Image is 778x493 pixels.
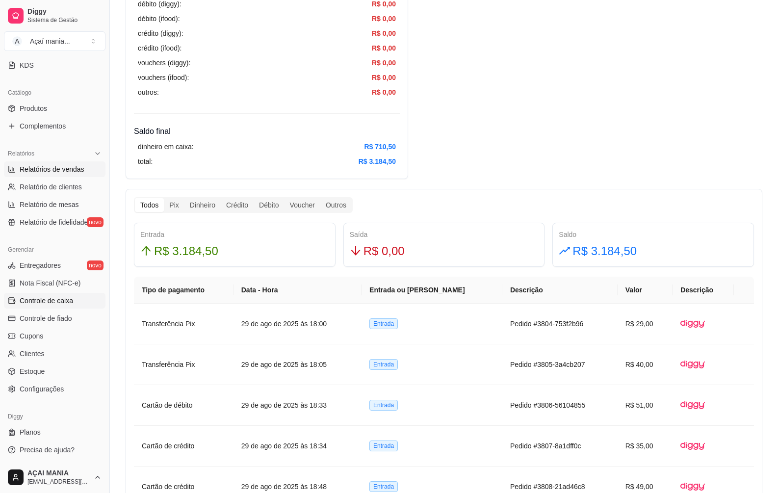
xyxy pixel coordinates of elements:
a: Complementos [4,118,105,134]
article: vouchers (diggy): [138,57,190,68]
article: vouchers (ifood): [138,72,189,83]
span: Relatório de fidelidade [20,217,88,227]
span: Relatório de clientes [20,182,82,192]
span: KDS [20,60,34,70]
th: Data - Hora [233,277,362,304]
article: R$ 0,00 [372,57,396,68]
article: dinheiro em caixa: [138,141,194,152]
div: Débito [254,198,284,212]
span: R$ 3.184,50 [154,242,218,260]
img: diggy [680,311,705,336]
article: 29 de ago de 2025 às 18:33 [241,400,354,411]
span: Relatórios de vendas [20,164,84,174]
span: Planos [20,427,41,437]
article: Cartão de crédito [142,481,226,492]
a: Relatório de clientes [4,179,105,195]
div: Entrada [140,229,329,240]
span: R$ 3.184,50 [572,242,637,260]
article: 29 de ago de 2025 às 18:05 [241,359,354,370]
article: 29 de ago de 2025 às 18:00 [241,318,354,329]
span: [EMAIL_ADDRESS][DOMAIN_NAME] [27,478,90,486]
img: diggy [680,393,705,417]
article: R$ 0,00 [372,13,396,24]
div: Gerenciar [4,242,105,258]
a: KDS [4,57,105,73]
a: Planos [4,424,105,440]
span: Relatório de mesas [20,200,79,209]
span: Sistema de Gestão [27,16,102,24]
div: Todos [135,198,164,212]
span: Configurações [20,384,64,394]
button: Select a team [4,31,105,51]
span: Cupons [20,331,43,341]
th: Tipo de pagamento [134,277,233,304]
span: R$ 0,00 [363,242,405,260]
span: A [12,36,22,46]
article: crédito (diggy): [138,28,183,39]
article: R$ 0,00 [372,72,396,83]
article: R$ 3.184,50 [359,156,396,167]
div: Crédito [221,198,254,212]
a: Cupons [4,328,105,344]
a: Relatórios de vendas [4,161,105,177]
a: Produtos [4,101,105,116]
span: Nota Fiscal (NFC-e) [20,278,80,288]
span: Entrada [369,400,398,411]
a: Controle de caixa [4,293,105,309]
button: AÇAI MANIA[EMAIL_ADDRESS][DOMAIN_NAME] [4,466,105,489]
article: R$ 0,00 [372,28,396,39]
span: AÇAI MANIA [27,469,90,478]
span: rise [559,245,571,257]
article: Transferência Pix [142,359,226,370]
article: R$ 0,00 [372,43,396,53]
article: Transferência Pix [142,318,226,329]
article: Cartão de crédito [142,441,226,451]
a: Relatório de mesas [4,197,105,212]
div: Saldo [559,229,748,240]
a: DiggySistema de Gestão [4,4,105,27]
article: R$ 49,00 [625,481,665,492]
article: Cartão de débito [142,400,226,411]
div: Voucher [285,198,320,212]
span: Diggy [27,7,102,16]
span: Controle de caixa [20,296,73,306]
span: Relatórios [8,150,34,157]
article: total: [138,156,153,167]
a: Nota Fiscal (NFC-e) [4,275,105,291]
article: outros: [138,87,159,98]
span: Clientes [20,349,45,359]
article: R$ 51,00 [625,400,665,411]
span: arrow-down [350,245,362,257]
a: Precisa de ajuda? [4,442,105,458]
div: Outros [320,198,352,212]
article: 29 de ago de 2025 às 18:34 [241,441,354,451]
div: Pix [164,198,184,212]
article: R$ 710,50 [364,141,396,152]
div: Dinheiro [184,198,221,212]
a: Configurações [4,381,105,397]
span: Entrada [369,441,398,451]
span: Entrada [369,318,398,329]
article: R$ 35,00 [625,441,665,451]
div: Saída [350,229,539,240]
span: Complementos [20,121,66,131]
td: Pedido #3804-753f2b96 [502,304,618,344]
th: Entrada ou [PERSON_NAME] [362,277,502,304]
span: Precisa de ajuda? [20,445,75,455]
div: Catálogo [4,85,105,101]
span: Entregadores [20,260,61,270]
td: Pedido #3806-56104855 [502,385,618,426]
span: Controle de fiado [20,313,72,323]
a: Controle de fiado [4,311,105,326]
span: Entrada [369,359,398,370]
a: Entregadoresnovo [4,258,105,273]
a: Estoque [4,363,105,379]
span: arrow-up [140,245,152,257]
article: crédito (ifood): [138,43,182,53]
td: Pedido #3805-3a4cb207 [502,344,618,385]
article: R$ 0,00 [372,87,396,98]
img: diggy [680,434,705,458]
article: R$ 40,00 [625,359,665,370]
img: diggy [680,352,705,377]
a: Relatório de fidelidadenovo [4,214,105,230]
